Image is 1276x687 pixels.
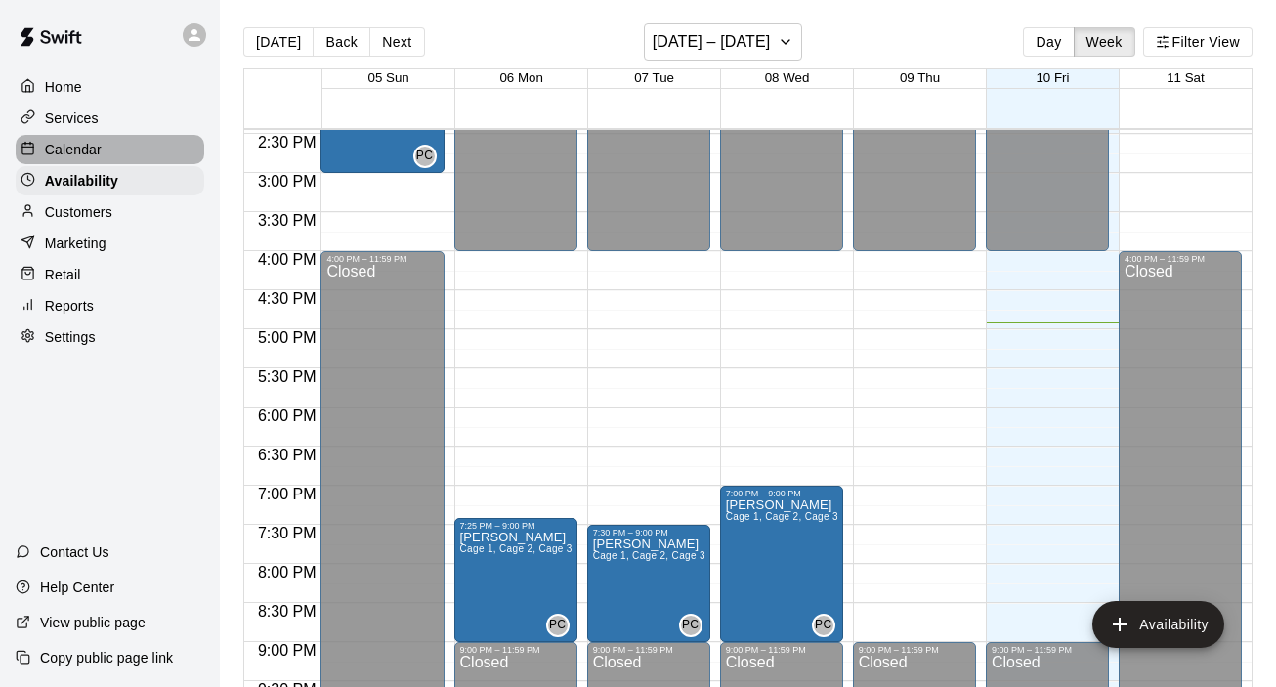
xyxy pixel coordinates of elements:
a: Calendar [16,135,204,164]
div: 7:00 PM – 9:00 PM: Available [720,486,843,642]
button: 08 Wed [765,70,810,85]
span: PC [549,616,566,635]
button: add [1092,601,1224,648]
span: Cage 1, Cage 2, Cage 3, Cage 4, Bullpen [593,550,787,561]
p: Availability [45,171,118,191]
button: Day [1023,27,1074,57]
a: Availability [16,166,204,195]
div: 7:30 PM – 9:00 PM [593,528,704,537]
span: 7:00 PM [253,486,321,502]
button: 11 Sat [1167,70,1205,85]
p: Home [45,77,82,97]
div: 4:00 PM – 11:59 PM [326,254,438,264]
span: 3:00 PM [253,173,321,190]
span: 9:00 PM [253,642,321,659]
span: 2:30 PM [253,134,321,150]
p: Customers [45,202,112,222]
div: 7:25 PM – 9:00 PM: Available [454,518,577,642]
div: Phil Cary [546,614,570,637]
span: 5:00 PM [253,329,321,346]
button: [DATE] – [DATE] [644,23,803,61]
div: 4:00 PM – 11:59 PM [1125,254,1236,264]
a: Retail [16,260,204,289]
div: 9:00 PM – 11:59 PM [593,645,704,655]
div: 7:25 PM – 9:00 PM [460,521,572,531]
div: Phil Cary [679,614,702,637]
div: 7:30 PM – 9:00 PM: Available [587,525,710,642]
div: Phil Cary [413,145,437,168]
button: Filter View [1143,27,1253,57]
div: Phil Cary [812,614,835,637]
button: 05 Sun [368,70,409,85]
span: PC [416,147,433,166]
p: Contact Us [40,542,109,562]
p: Settings [45,327,96,347]
span: 8:30 PM [253,603,321,620]
h6: [DATE] – [DATE] [653,28,771,56]
a: Home [16,72,204,102]
button: 10 Fri [1036,70,1069,85]
button: Week [1074,27,1135,57]
div: 9:00 PM – 11:59 PM [460,645,572,655]
span: PC [815,616,831,635]
a: Customers [16,197,204,227]
span: PC [682,616,699,635]
a: Reports [16,291,204,321]
span: 6:00 PM [253,408,321,424]
span: 4:00 PM [253,251,321,268]
div: 7:00 PM – 9:00 PM [726,489,837,498]
div: 9:00 PM – 11:59 PM [726,645,837,655]
button: 07 Tue [634,70,674,85]
span: 5:30 PM [253,368,321,385]
button: 06 Mon [499,70,542,85]
p: Copy public page link [40,648,173,667]
span: Cage 1, Cage 2, Cage 3, Cage 4, Bullpen [726,511,919,522]
p: View public page [40,613,146,632]
span: 7:30 PM [253,525,321,541]
div: 9:00 PM – 11:59 PM [859,645,970,655]
button: [DATE] [243,27,314,57]
button: 09 Thu [900,70,940,85]
p: Reports [45,296,94,316]
p: Services [45,108,99,128]
a: Marketing [16,229,204,258]
span: 4:30 PM [253,290,321,307]
a: Settings [16,322,204,352]
span: 3:30 PM [253,212,321,229]
p: Retail [45,265,81,284]
p: Calendar [45,140,102,159]
button: Back [313,27,370,57]
p: Help Center [40,578,114,597]
a: Services [16,104,204,133]
p: Marketing [45,234,106,253]
span: Cage 1, Cage 2, Cage 3, Cage 4, Bullpen [460,543,654,554]
div: 9:00 PM – 11:59 PM [992,645,1103,655]
span: 8:00 PM [253,564,321,580]
span: 6:30 PM [253,447,321,463]
button: Next [369,27,424,57]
